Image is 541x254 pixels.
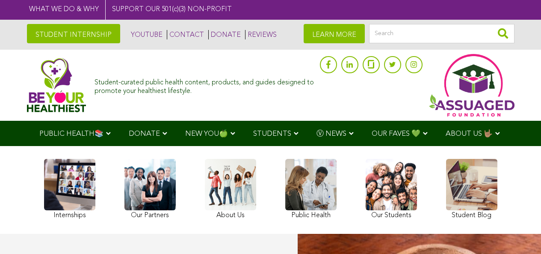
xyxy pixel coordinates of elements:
[185,130,228,137] span: NEW YOU🍏
[27,58,86,112] img: Assuaged
[429,54,514,117] img: Assuaged App
[27,24,120,43] a: STUDENT INTERNSHIP
[129,130,160,137] span: DONATE
[369,24,514,43] input: Search
[446,130,493,137] span: ABOUT US 🤟🏽
[253,130,291,137] span: STUDENTS
[245,30,277,39] a: REVIEWS
[129,30,163,39] a: YOUTUBE
[27,121,514,146] div: Navigation Menu
[372,130,420,137] span: OUR FAVES 💚
[498,213,541,254] iframe: Chat Widget
[95,75,315,95] div: Student-curated public health content, products, and guides designed to promote your healthiest l...
[316,130,346,137] span: Ⓥ NEWS
[39,130,103,137] span: PUBLIC HEALTH📚
[304,24,365,43] a: LEARN MORE
[368,60,374,69] img: glassdoor
[167,30,204,39] a: CONTACT
[208,30,241,39] a: DONATE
